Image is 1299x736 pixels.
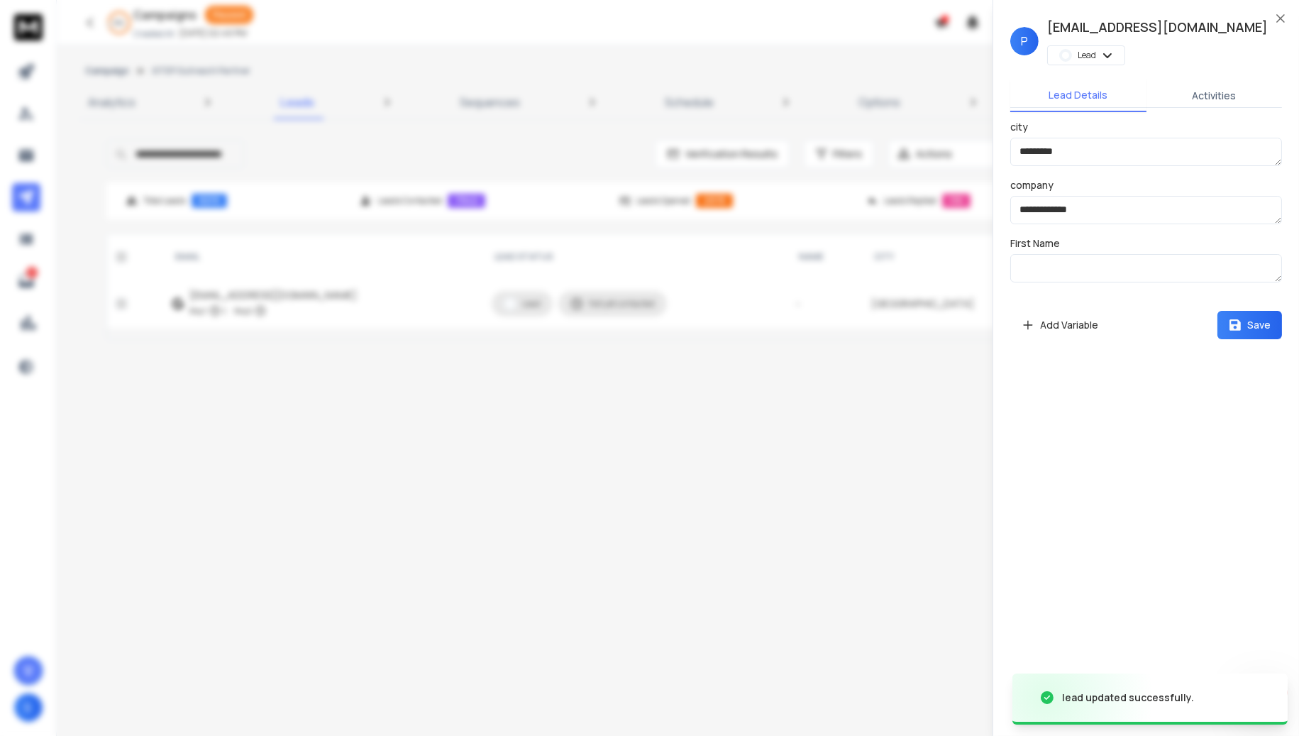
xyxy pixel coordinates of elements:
[1078,50,1096,61] p: Lead
[1146,80,1283,111] button: Activities
[1010,79,1146,112] button: Lead Details
[1010,122,1028,132] label: city
[1010,180,1054,190] label: company
[1062,691,1194,705] div: lead updated successfully.
[1010,238,1060,248] label: First Name
[1047,17,1268,37] h1: [EMAIL_ADDRESS][DOMAIN_NAME]
[1010,27,1039,55] span: P
[1010,311,1110,339] button: Add Variable
[1217,311,1282,339] button: Save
